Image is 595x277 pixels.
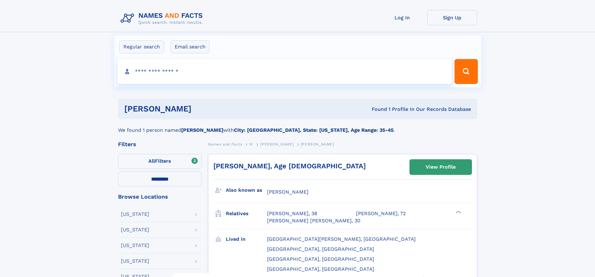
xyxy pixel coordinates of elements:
h3: Lived in [226,234,267,245]
a: [PERSON_NAME], 72 [356,210,406,217]
div: [US_STATE] [121,212,149,217]
div: [US_STATE] [121,259,149,264]
label: Filters [118,154,202,169]
span: [PERSON_NAME] [260,142,294,146]
b: [PERSON_NAME] [181,127,223,133]
span: [GEOGRAPHIC_DATA], [GEOGRAPHIC_DATA] [267,246,374,252]
img: Logo Names and Facts [118,10,208,27]
span: [PERSON_NAME] [301,142,334,146]
a: Names and Facts [208,140,242,148]
div: View Profile [426,160,456,174]
div: Found 1 Profile In Our Records Database [281,106,471,113]
h1: [PERSON_NAME] [124,105,282,113]
a: [PERSON_NAME], Age [DEMOGRAPHIC_DATA] [213,162,366,170]
div: [US_STATE] [121,243,149,248]
a: Log In [377,10,427,25]
h3: Also known as [226,185,267,195]
div: Browse Locations [118,194,202,200]
span: All [148,158,155,164]
button: Search Button [454,59,478,84]
span: [GEOGRAPHIC_DATA], [GEOGRAPHIC_DATA] [267,256,374,262]
span: W [249,142,253,146]
a: W [249,140,253,148]
label: Email search [171,40,210,53]
span: [GEOGRAPHIC_DATA], [GEOGRAPHIC_DATA] [267,266,374,272]
h3: Relatives [226,208,267,219]
div: We found 1 person named with . [118,119,477,134]
a: [PERSON_NAME] [PERSON_NAME], 30 [267,217,360,224]
a: [PERSON_NAME], 38 [267,210,317,217]
a: [PERSON_NAME] [260,140,294,148]
label: Regular search [119,40,164,53]
div: [US_STATE] [121,227,149,232]
a: Sign Up [427,10,477,25]
b: City: [GEOGRAPHIC_DATA], State: [US_STATE], Age Range: 35-45 [234,127,394,133]
div: Filters [118,141,202,147]
span: [GEOGRAPHIC_DATA][PERSON_NAME], [GEOGRAPHIC_DATA] [267,236,416,242]
div: ❯ [454,210,462,214]
span: [PERSON_NAME] [267,189,309,195]
input: search input [117,59,452,84]
a: View Profile [410,160,472,175]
